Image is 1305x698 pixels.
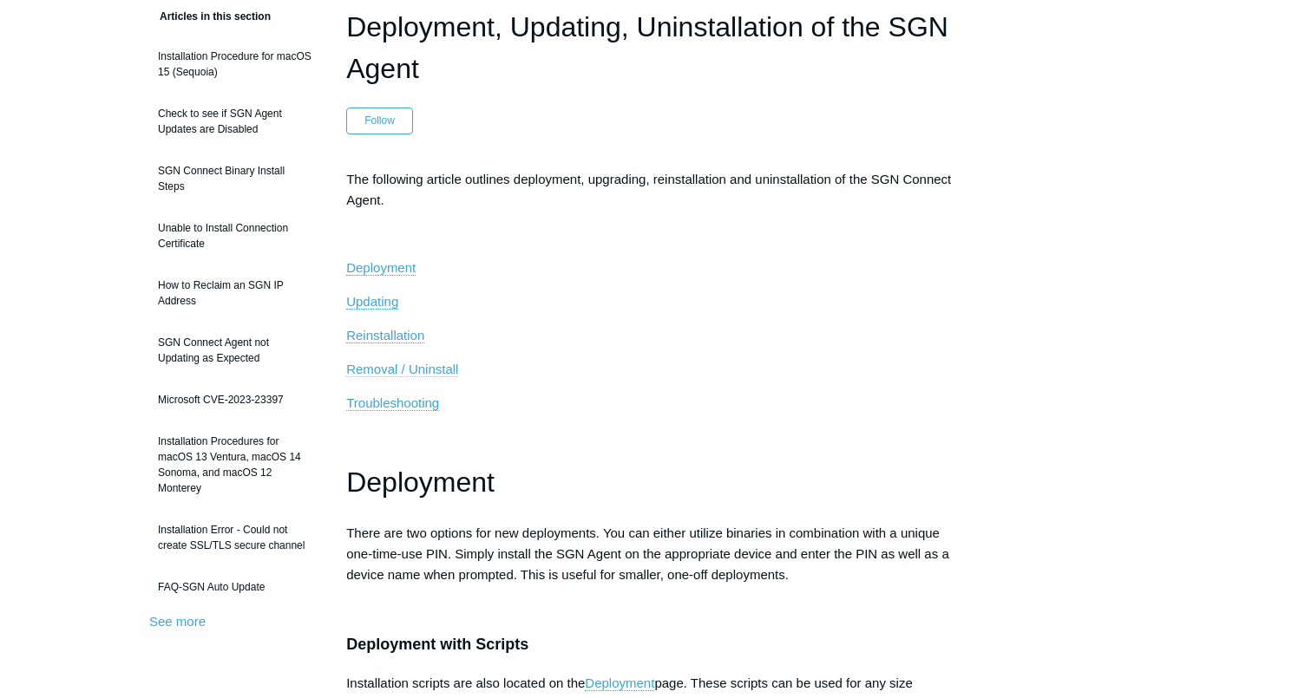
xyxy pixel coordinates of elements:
button: Follow Article [346,108,413,134]
a: Installation Procedures for macOS 13 Ventura, macOS 14 Sonoma, and macOS 12 Monterey [149,425,320,505]
span: Troubleshooting [346,395,439,410]
span: There are two options for new deployments. You can either utilize binaries in combination with a ... [346,525,949,582]
a: Troubleshooting [346,395,439,411]
span: Deployment [346,466,495,498]
a: Reinstallation [346,328,424,343]
span: Updating [346,294,398,309]
span: Deployment with Scripts [346,636,528,653]
a: Removal / Uninstall [346,362,458,377]
a: SGN Connect Agent not Updating as Expected [149,326,320,375]
span: Articles in this section [149,10,271,23]
span: Reinstallation [346,328,424,342]
span: The following article outlines deployment, upgrading, reinstallation and uninstallation of the SG... [346,172,951,207]
a: Deployment [585,675,654,691]
a: See more [149,614,206,629]
a: Microsoft CVE-2023-23397 [149,383,320,416]
span: Deployment [346,260,416,275]
a: FAQ-SGN Auto Update [149,571,320,603]
a: Unable to Install Connection Certificate [149,212,320,260]
a: Deployment [346,260,416,276]
span: Installation scripts are also located on the [346,675,585,690]
a: Installation Procedure for macOS 15 (Sequoia) [149,40,320,88]
a: Installation Error - Could not create SSL/TLS secure channel [149,513,320,562]
a: How to Reclaim an SGN IP Address [149,269,320,317]
a: Check to see if SGN Agent Updates are Disabled [149,97,320,146]
a: Updating [346,294,398,310]
a: SGN Connect Binary Install Steps [149,154,320,203]
h1: Deployment, Updating, Uninstallation of the SGN Agent [346,6,959,89]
